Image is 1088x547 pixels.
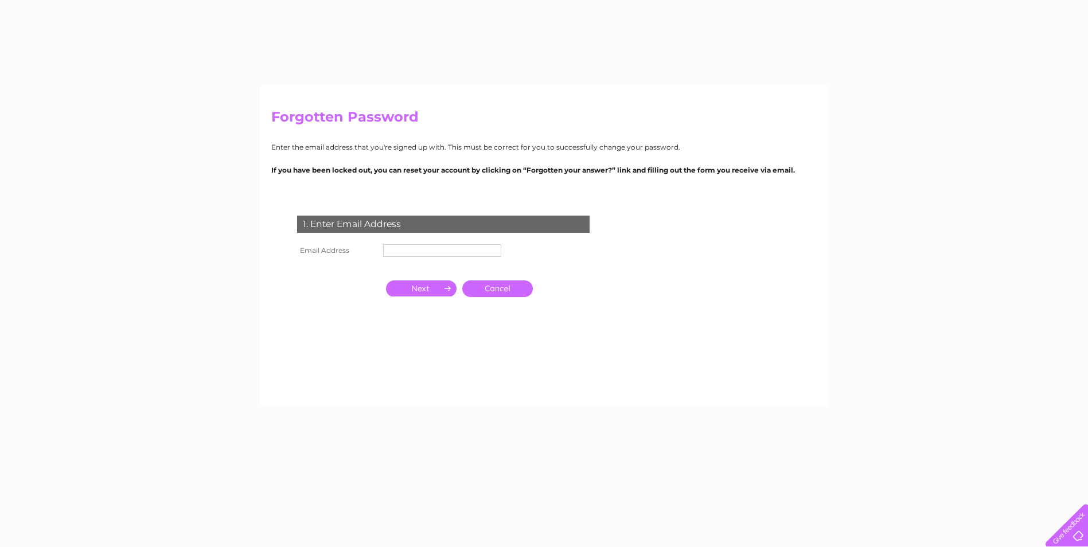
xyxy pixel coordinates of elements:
[271,165,817,175] p: If you have been locked out, you can reset your account by clicking on “Forgotten your answer?” l...
[294,241,380,260] th: Email Address
[462,280,533,297] a: Cancel
[271,109,817,131] h2: Forgotten Password
[271,142,817,153] p: Enter the email address that you're signed up with. This must be correct for you to successfully ...
[297,216,590,233] div: 1. Enter Email Address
